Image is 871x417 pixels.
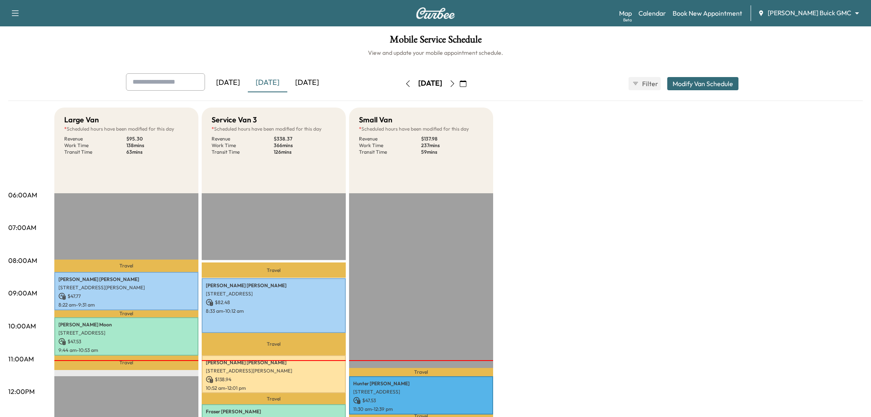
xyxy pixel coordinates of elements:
p: 11:00AM [8,354,34,364]
p: [PERSON_NAME] [PERSON_NAME] [206,359,342,366]
p: Travel [202,262,346,278]
h5: Service Van 3 [212,114,257,126]
p: Travel [202,333,346,355]
p: Fraser [PERSON_NAME] [206,408,342,415]
p: Travel [202,393,346,404]
div: [DATE] [418,78,442,89]
p: Hunter [PERSON_NAME] [353,380,489,387]
h5: Large Van [64,114,99,126]
p: [PERSON_NAME] [PERSON_NAME] [58,276,194,283]
p: 09:00AM [8,288,37,298]
p: 10:00AM [8,321,36,331]
p: 11:30 am - 12:39 pm [353,406,489,412]
p: 138 mins [126,142,189,149]
p: Work Time [64,142,126,149]
a: MapBeta [619,8,632,18]
p: $ 138.94 [206,376,342,383]
p: $ 137.98 [421,136,483,142]
p: [PERSON_NAME] Moon [58,321,194,328]
a: Calendar [638,8,666,18]
p: Transit Time [359,149,421,155]
div: [DATE] [287,73,327,92]
p: 63 mins [126,149,189,155]
p: 8:33 am - 10:12 am [206,308,342,314]
h6: View and update your mobile appointment schedule. [8,49,863,57]
p: Travel [349,368,493,376]
p: $ 47.77 [58,293,194,300]
p: $ 82.48 [206,299,342,306]
p: 126 mins [274,149,336,155]
div: Beta [623,17,632,23]
p: Work Time [359,142,421,149]
p: [STREET_ADDRESS][PERSON_NAME] [58,284,194,291]
p: 06:00AM [8,190,37,200]
p: Revenue [64,136,126,142]
p: 08:00AM [8,255,37,265]
p: Travel [54,356,198,370]
p: [PERSON_NAME] [PERSON_NAME] [206,282,342,289]
p: Scheduled hours have been modified for this day [212,126,336,132]
span: Filter [642,79,657,89]
p: Work Time [212,142,274,149]
p: 366 mins [274,142,336,149]
p: Scheduled hours have been modified for this day [64,126,189,132]
p: Travel [54,310,198,317]
button: Filter [629,77,661,90]
div: [DATE] [208,73,248,92]
h5: Small Van [359,114,392,126]
img: Curbee Logo [416,7,455,19]
p: $ 95.30 [126,136,189,142]
p: [STREET_ADDRESS] [58,330,194,336]
p: 12:00PM [8,387,35,396]
div: [DATE] [248,73,287,92]
p: 59 mins [421,149,483,155]
p: [STREET_ADDRESS] [353,389,489,395]
p: 9:44 am - 10:53 am [58,347,194,354]
span: [PERSON_NAME] Buick GMC [768,8,851,18]
p: Transit Time [212,149,274,155]
p: Travel [54,260,198,272]
p: [STREET_ADDRESS] [206,290,342,297]
p: 10:52 am - 12:01 pm [206,385,342,391]
p: 237 mins [421,142,483,149]
p: Scheduled hours have been modified for this day [359,126,483,132]
p: Transit Time [64,149,126,155]
p: $ 47.53 [58,338,194,345]
a: Book New Appointment [673,8,742,18]
p: Revenue [359,136,421,142]
p: 8:22 am - 9:31 am [58,302,194,308]
p: 07:00AM [8,223,36,232]
p: [STREET_ADDRESS][PERSON_NAME] [206,368,342,374]
button: Modify Van Schedule [667,77,738,90]
p: $ 47.53 [353,397,489,404]
h1: Mobile Service Schedule [8,35,863,49]
p: $ 338.37 [274,136,336,142]
p: Revenue [212,136,274,142]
